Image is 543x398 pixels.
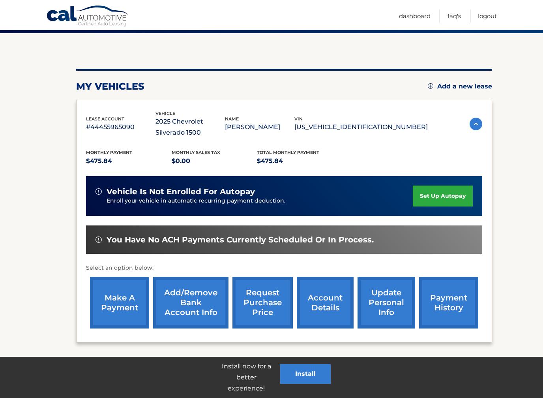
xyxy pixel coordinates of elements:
a: account details [297,277,354,329]
span: lease account [86,116,124,122]
span: You have no ACH payments currently scheduled or in process. [107,235,374,245]
a: make a payment [90,277,149,329]
span: vehicle [155,111,175,116]
a: Add a new lease [428,83,492,90]
p: $475.84 [257,156,343,167]
img: accordion-active.svg [470,118,482,130]
p: [PERSON_NAME] [225,122,294,133]
p: Enroll your vehicle in automatic recurring payment deduction. [107,197,413,205]
a: set up autopay [413,186,473,207]
p: 2025 Chevrolet Silverado 1500 [155,116,225,138]
span: name [225,116,239,122]
span: vin [294,116,303,122]
a: Dashboard [399,9,431,23]
img: alert-white.svg [95,188,102,195]
span: Monthly Payment [86,150,132,155]
span: vehicle is not enrolled for autopay [107,187,255,197]
p: [US_VEHICLE_IDENTIFICATION_NUMBER] [294,122,428,133]
p: Select an option below: [86,263,482,273]
h2: my vehicles [76,81,144,92]
img: add.svg [428,83,433,89]
p: $0.00 [172,156,257,167]
button: Install [280,364,331,384]
a: update personal info [358,277,415,329]
a: payment history [419,277,478,329]
a: FAQ's [448,9,461,23]
span: Total Monthly Payment [257,150,319,155]
img: alert-white.svg [95,237,102,243]
span: Monthly sales Tax [172,150,220,155]
a: request purchase price [232,277,293,329]
p: #44455965090 [86,122,155,133]
a: Cal Automotive [46,5,129,28]
p: $475.84 [86,156,172,167]
p: Install now for a better experience! [212,361,280,394]
a: Add/Remove bank account info [153,277,228,329]
a: Logout [478,9,497,23]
